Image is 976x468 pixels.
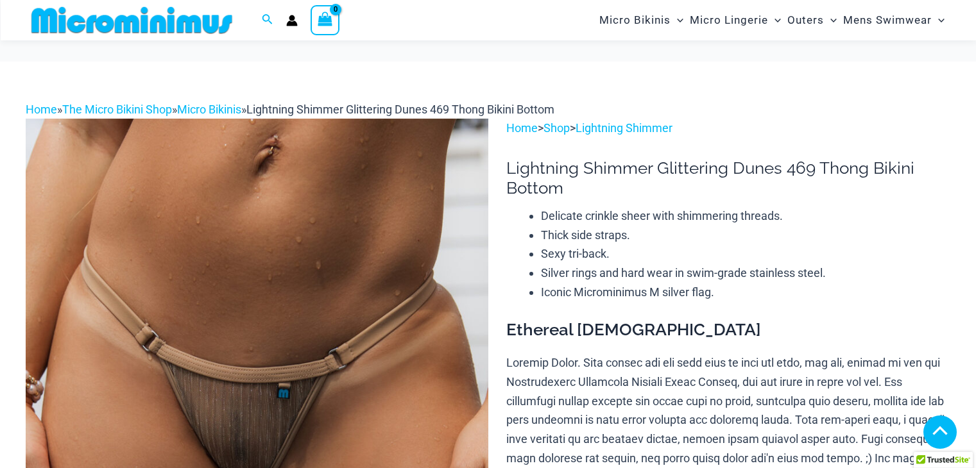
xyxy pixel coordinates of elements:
a: Micro LingerieMenu ToggleMenu Toggle [687,4,784,37]
h3: Ethereal [DEMOGRAPHIC_DATA] [506,319,950,341]
span: Menu Toggle [824,4,837,37]
a: Mens SwimwearMenu ToggleMenu Toggle [840,4,948,37]
a: Search icon link [262,12,273,28]
a: Account icon link [286,15,298,26]
h1: Lightning Shimmer Glittering Dunes 469 Thong Bikini Bottom [506,158,950,198]
span: Menu Toggle [768,4,781,37]
span: Micro Bikinis [599,4,671,37]
a: Micro Bikinis [177,103,241,116]
li: Sexy tri-back. [541,244,950,263]
a: Shop [544,121,570,135]
span: Micro Lingerie [690,4,768,37]
span: Outers [787,4,824,37]
li: Thick side straps. [541,226,950,245]
span: Menu Toggle [932,4,945,37]
a: Home [506,121,538,135]
span: Mens Swimwear [843,4,932,37]
a: View Shopping Cart, empty [311,5,340,35]
a: Micro BikinisMenu ToggleMenu Toggle [596,4,687,37]
nav: Site Navigation [594,2,950,38]
img: MM SHOP LOGO FLAT [26,6,237,35]
li: Iconic Microminimus M silver flag. [541,283,950,302]
a: The Micro Bikini Shop [62,103,172,116]
a: Home [26,103,57,116]
li: Silver rings and hard wear in swim-grade stainless steel. [541,263,950,283]
a: OutersMenu ToggleMenu Toggle [784,4,840,37]
p: > > [506,119,950,138]
span: Lightning Shimmer Glittering Dunes 469 Thong Bikini Bottom [246,103,554,116]
li: Delicate crinkle sheer with shimmering threads. [541,206,950,226]
span: » » » [26,103,554,116]
a: Lightning Shimmer [576,121,672,135]
span: Menu Toggle [671,4,683,37]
